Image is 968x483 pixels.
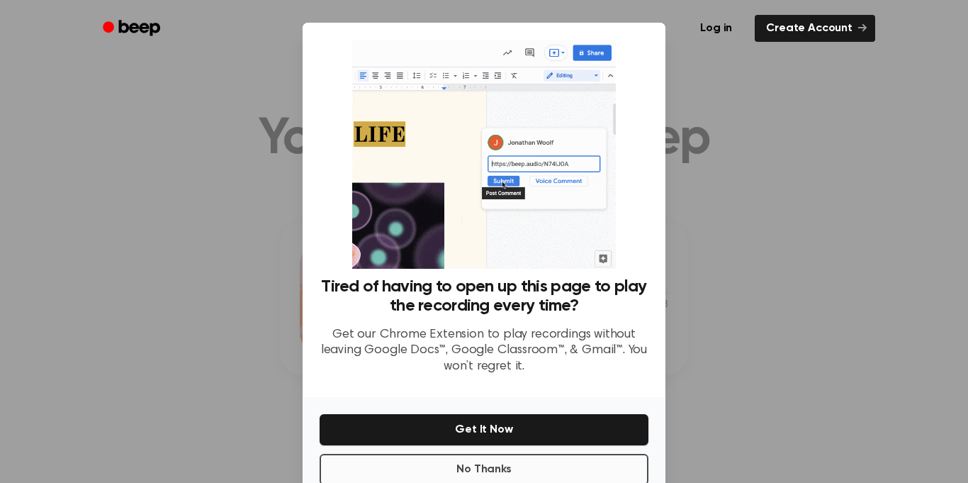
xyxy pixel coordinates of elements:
[755,15,875,42] a: Create Account
[352,40,615,269] img: Beep extension in action
[320,414,648,445] button: Get It Now
[93,15,173,43] a: Beep
[320,277,648,316] h3: Tired of having to open up this page to play the recording every time?
[320,327,648,375] p: Get our Chrome Extension to play recordings without leaving Google Docs™, Google Classroom™, & Gm...
[686,12,746,45] a: Log in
